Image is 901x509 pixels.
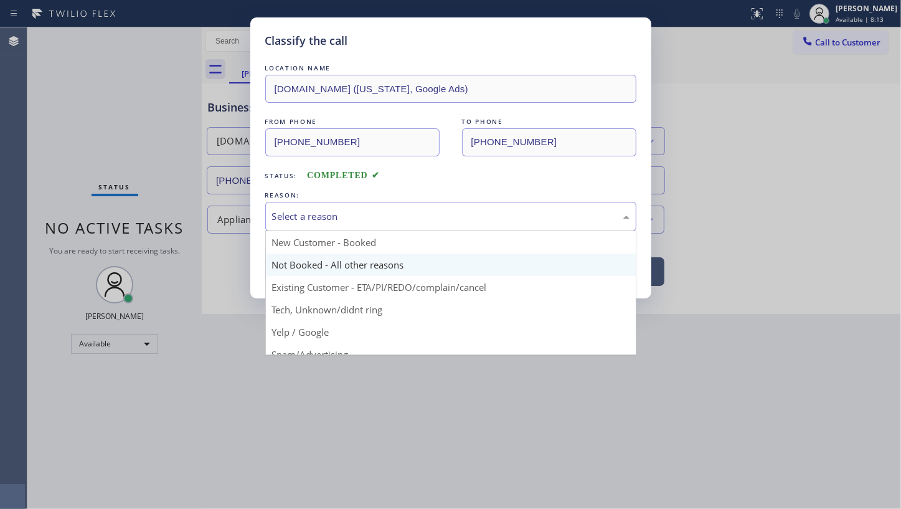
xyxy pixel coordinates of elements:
[265,128,440,156] input: From phone
[266,231,636,254] div: New Customer - Booked
[307,171,379,180] span: COMPLETED
[265,189,636,202] div: REASON:
[266,298,636,321] div: Tech, Unknown/didnt ring
[265,171,298,180] span: Status:
[266,321,636,343] div: Yelp / Google
[266,254,636,276] div: Not Booked - All other reasons
[462,128,636,156] input: To phone
[462,115,636,128] div: TO PHONE
[266,276,636,298] div: Existing Customer - ETA/PI/REDO/complain/cancel
[272,209,630,224] div: Select a reason
[265,62,636,75] div: LOCATION NAME
[265,115,440,128] div: FROM PHONE
[266,343,636,366] div: Spam/Advertising
[265,32,348,49] h5: Classify the call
